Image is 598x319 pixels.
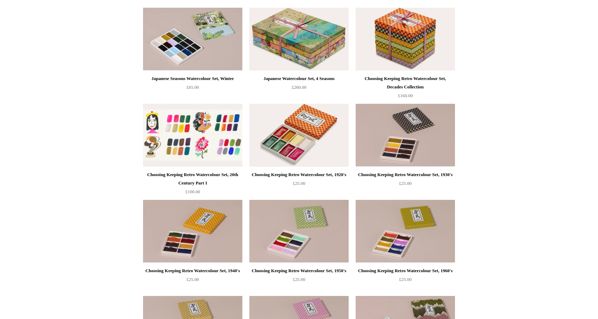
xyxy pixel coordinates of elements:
span: £25.00 [399,181,412,186]
a: Choosing Keeping Retro Watercolour Set, 1950's Choosing Keeping Retro Watercolour Set, 1950's [249,200,349,263]
a: Choosing Keeping Retro Watercolour Set, 1920's £25.00 [249,171,349,199]
span: £160.00 [398,93,413,98]
a: Choosing Keeping Retro Watercolour Set, 1940's £25.00 [143,267,242,295]
img: Choosing Keeping Retro Watercolour Set, 1960's [356,200,455,263]
div: Choosing Keeping Retro Watercolour Set, 20th Century Part I [145,171,241,187]
div: Choosing Keeping Retro Watercolour Set, 1930's [357,171,453,179]
a: Japanese Seasons Watercolour Set, Winter £65.00 [143,74,242,103]
img: Japanese Seasons Watercolour Set, Winter [143,8,242,71]
span: £65.00 [186,85,199,90]
a: Choosing Keeping Retro Watercolour Set, Decades Collection £160.00 [356,74,455,103]
a: Japanese Seasons Watercolour Set, Winter Japanese Seasons Watercolour Set, Winter [143,8,242,71]
img: Choosing Keeping Retro Watercolour Set, Decades Collection [356,8,455,71]
span: £100.00 [185,189,200,194]
span: £25.00 [293,181,305,186]
a: Japanese Watercolour Set, 4 Seasons £260.00 [249,74,349,103]
div: Choosing Keeping Retro Watercolour Set, 1950's [251,267,347,275]
a: Choosing Keeping Retro Watercolour Set, Decades Collection Choosing Keeping Retro Watercolour Set... [356,8,455,71]
a: Choosing Keeping Retro Watercolour Set, 1940's Choosing Keeping Retro Watercolour Set, 1940's [143,200,242,263]
div: Choosing Keeping Retro Watercolour Set, 1960's [357,267,453,275]
a: Choosing Keeping Retro Watercolour Set, 1960's Choosing Keeping Retro Watercolour Set, 1960's [356,200,455,263]
a: Japanese Watercolour Set, 4 Seasons Japanese Watercolour Set, 4 Seasons [249,8,349,71]
img: Choosing Keeping Retro Watercolour Set, 1920's [249,104,349,167]
a: Choosing Keeping Retro Watercolour Set, 1930's Choosing Keeping Retro Watercolour Set, 1930's [356,104,455,167]
span: £25.00 [293,277,305,282]
div: Choosing Keeping Retro Watercolour Set, 1920's [251,171,347,179]
a: Choosing Keeping Retro Watercolour Set, 20th Century Part I Choosing Keeping Retro Watercolour Se... [143,104,242,167]
div: Choosing Keeping Retro Watercolour Set, 1940's [145,267,241,275]
a: Choosing Keeping Retro Watercolour Set, 1950's £25.00 [249,267,349,295]
img: Choosing Keeping Retro Watercolour Set, 1930's [356,104,455,167]
img: Choosing Keeping Retro Watercolour Set, 20th Century Part I [143,104,242,167]
a: Choosing Keeping Retro Watercolour Set, 20th Century Part I £100.00 [143,171,242,199]
div: Japanese Watercolour Set, 4 Seasons [251,74,347,83]
img: Japanese Watercolour Set, 4 Seasons [249,8,349,71]
a: Choosing Keeping Retro Watercolour Set, 1920's Choosing Keeping Retro Watercolour Set, 1920's [249,104,349,167]
span: £260.00 [292,85,306,90]
span: £25.00 [399,277,412,282]
div: Japanese Seasons Watercolour Set, Winter [145,74,241,83]
span: £25.00 [186,277,199,282]
img: Choosing Keeping Retro Watercolour Set, 1950's [249,200,349,263]
a: Choosing Keeping Retro Watercolour Set, 1960's £25.00 [356,267,455,295]
img: Choosing Keeping Retro Watercolour Set, 1940's [143,200,242,263]
div: Choosing Keeping Retro Watercolour Set, Decades Collection [357,74,453,91]
a: Choosing Keeping Retro Watercolour Set, 1930's £25.00 [356,171,455,199]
